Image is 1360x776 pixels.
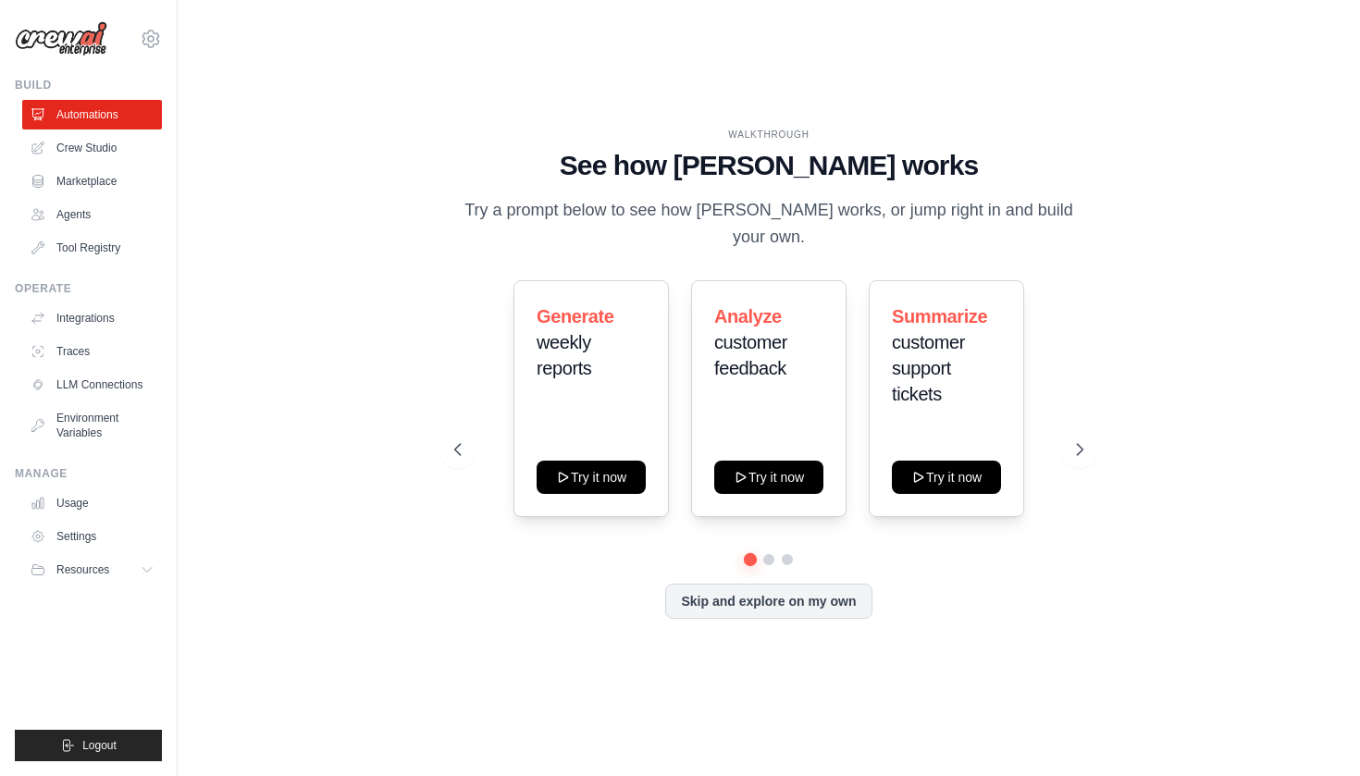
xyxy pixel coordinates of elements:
p: Try a prompt below to see how [PERSON_NAME] works, or jump right in and build your own. [458,197,1080,252]
a: Usage [22,488,162,518]
span: Summarize [892,306,987,326]
span: weekly reports [537,332,591,378]
img: Logo [15,21,107,56]
a: Automations [22,100,162,129]
span: Generate [537,306,614,326]
button: Logout [15,730,162,761]
div: WALKTHROUGH [454,128,1083,142]
h1: See how [PERSON_NAME] works [454,149,1083,182]
a: Agents [22,200,162,229]
button: Try it now [537,461,646,494]
button: Resources [22,555,162,585]
button: Try it now [714,461,823,494]
a: Environment Variables [22,403,162,448]
a: Integrations [22,303,162,333]
span: Logout [82,738,117,753]
a: Settings [22,522,162,551]
div: Operate [15,281,162,296]
button: Try it now [892,461,1001,494]
a: Crew Studio [22,133,162,163]
a: Marketplace [22,166,162,196]
button: Skip and explore on my own [665,584,872,619]
a: Tool Registry [22,233,162,263]
a: LLM Connections [22,370,162,400]
span: customer feedback [714,332,787,378]
div: Build [15,78,162,92]
div: Manage [15,466,162,481]
span: Analyze [714,306,782,326]
span: customer support tickets [892,332,965,404]
a: Traces [22,337,162,366]
span: Resources [56,562,109,577]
